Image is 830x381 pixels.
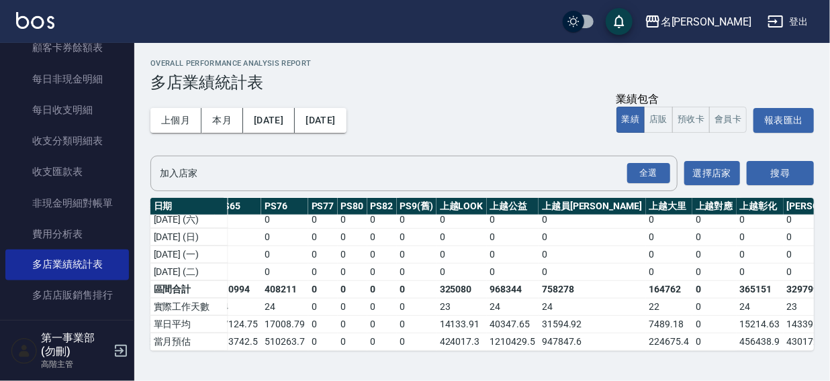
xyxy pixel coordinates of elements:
[639,8,757,36] button: 名[PERSON_NAME]
[150,280,228,298] td: 區間合計
[753,108,814,133] button: 報表匯出
[625,160,673,186] button: Open
[215,228,262,246] td: 0
[308,333,338,350] td: 0
[397,263,437,280] td: 0
[487,246,539,263] td: 0
[616,93,747,107] div: 業績包含
[646,198,693,215] th: 上越大里
[338,263,367,280] td: 0
[367,280,397,298] td: 0
[436,211,487,228] td: 0
[11,337,38,364] img: Person
[397,198,437,215] th: PS9(舊)
[215,211,262,228] td: 0
[646,315,693,333] td: 7489.18
[308,246,338,263] td: 0
[487,280,539,298] td: 968344
[692,263,737,280] td: 0
[539,315,645,333] td: 31594.92
[261,211,308,228] td: 0
[737,228,784,246] td: 0
[261,280,308,298] td: 408211
[487,315,539,333] td: 40347.65
[646,211,693,228] td: 0
[692,280,737,298] td: 0
[753,113,814,125] a: 報表匯出
[308,211,338,228] td: 0
[150,211,228,228] td: [DATE] (六)
[539,246,645,263] td: 0
[487,333,539,350] td: 1210429.5
[338,228,367,246] td: 0
[737,211,784,228] td: 0
[616,107,645,133] button: 業績
[737,333,784,350] td: 456438.9
[150,59,814,68] h2: Overall Performance Analysis Report
[338,211,367,228] td: 0
[5,32,129,63] a: 顧客卡券餘額表
[338,315,367,333] td: 0
[646,280,693,298] td: 164762
[692,298,737,315] td: 0
[646,298,693,315] td: 22
[215,298,262,315] td: 24
[41,358,109,370] p: 高階主管
[627,163,670,184] div: 全選
[397,280,437,298] td: 0
[367,246,397,263] td: 0
[150,263,228,280] td: [DATE] (二)
[539,333,645,350] td: 947847.6
[397,211,437,228] td: 0
[436,333,487,350] td: 424017.3
[156,162,651,185] input: 店家名稱
[261,298,308,315] td: 24
[737,198,784,215] th: 上越彰化
[737,263,784,280] td: 0
[5,188,129,219] a: 非現金明細對帳單
[261,333,308,350] td: 510263.7
[646,333,693,350] td: 224675.4
[646,228,693,246] td: 0
[487,211,539,228] td: 0
[5,219,129,250] a: 費用分析表
[397,315,437,333] td: 0
[261,315,308,333] td: 17008.79
[367,228,397,246] td: 0
[5,156,129,187] a: 收支匯款表
[436,228,487,246] td: 0
[367,315,397,333] td: 0
[150,108,201,133] button: 上個月
[747,161,814,186] button: 搜尋
[737,298,784,315] td: 24
[606,8,633,35] button: save
[308,198,338,215] th: PS77
[436,263,487,280] td: 0
[737,280,784,298] td: 365151
[150,298,228,315] td: 實際工作天數
[150,228,228,246] td: [DATE] (日)
[436,315,487,333] td: 14133.91
[295,108,346,133] button: [DATE]
[709,107,747,133] button: 會員卡
[487,298,539,315] td: 24
[5,95,129,125] a: 每日收支明細
[261,246,308,263] td: 0
[397,228,437,246] td: 0
[367,298,397,315] td: 0
[692,228,737,246] td: 0
[762,9,814,34] button: 登出
[539,298,645,315] td: 24
[672,107,710,133] button: 預收卡
[150,315,228,333] td: 單日平均
[397,298,437,315] td: 0
[338,246,367,263] td: 0
[215,315,262,333] td: 17124.75
[737,246,784,263] td: 0
[41,331,109,358] h5: 第一事業部 (勿刪)
[243,108,295,133] button: [DATE]
[150,198,228,215] th: 日期
[661,13,751,30] div: 名[PERSON_NAME]
[215,280,262,298] td: 410994
[261,228,308,246] td: 0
